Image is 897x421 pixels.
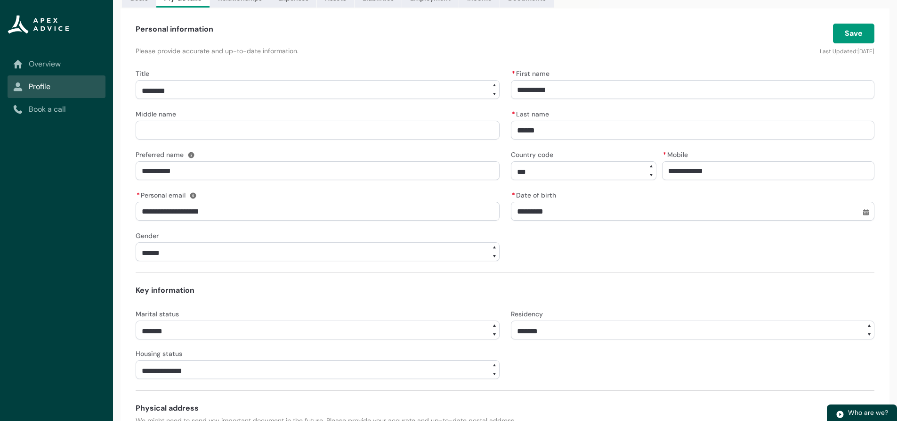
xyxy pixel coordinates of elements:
span: Marital status [136,310,179,318]
lightning-formatted-date-time: [DATE] [857,48,874,55]
label: Last name [511,107,553,119]
span: Title [136,69,149,78]
span: Housing status [136,349,182,358]
p: Please provide accurate and up-to-date information. [136,46,624,56]
abbr: required [137,191,140,199]
h4: Physical address [136,403,874,414]
abbr: required [663,150,666,159]
label: Mobile [662,148,692,159]
img: play.svg [836,410,844,419]
a: Book a call [13,104,100,115]
abbr: required [512,110,515,118]
span: Gender [136,231,159,240]
span: Country code [511,150,553,159]
abbr: required [512,191,515,199]
h4: Key information [136,285,874,296]
a: Profile [13,81,100,92]
span: Who are we? [848,408,888,417]
a: Overview [13,58,100,70]
h4: Personal information [136,24,213,35]
nav: Sub page [8,53,105,121]
button: Save [833,24,874,43]
label: Date of birth [511,189,560,200]
abbr: required [512,69,515,78]
lightning-formatted-text: Last Updated: [820,48,857,55]
label: Middle name [136,107,180,119]
span: Residency [511,310,543,318]
label: Personal email [136,189,189,200]
label: First name [511,67,553,78]
label: Preferred name [136,148,187,159]
img: Apex Advice Group [8,15,69,34]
